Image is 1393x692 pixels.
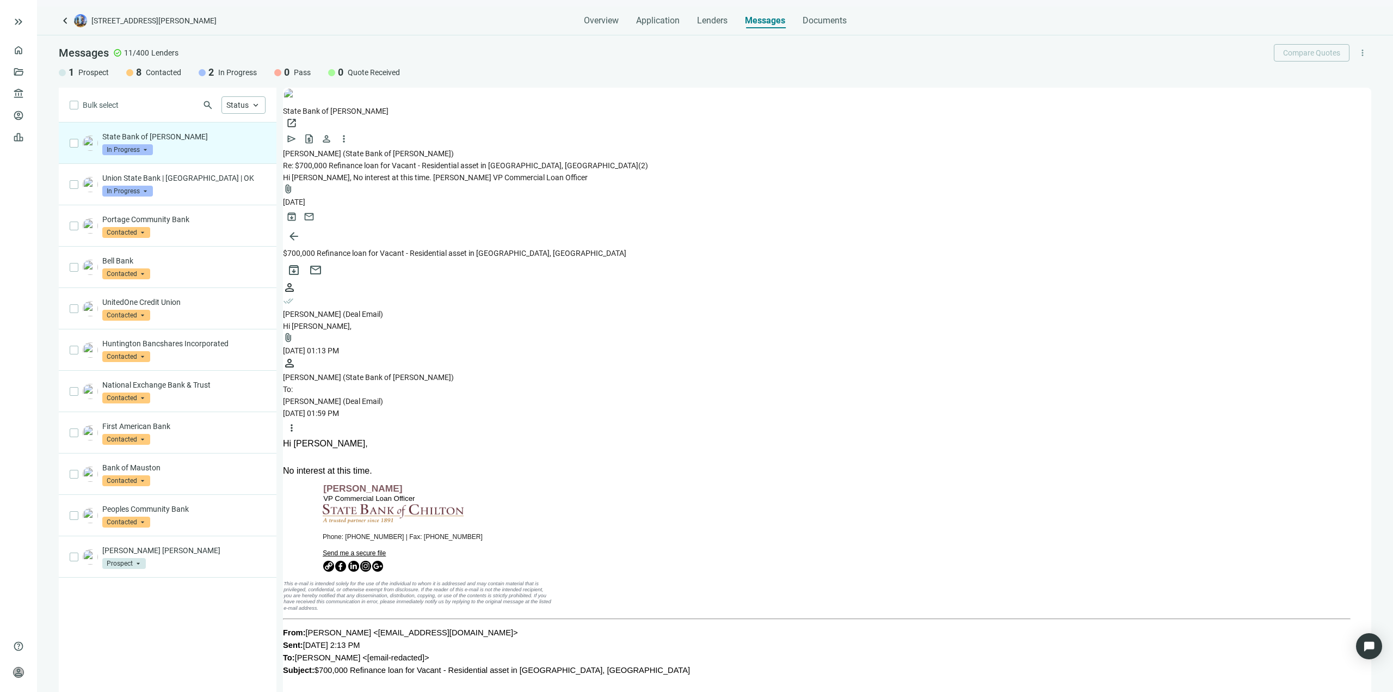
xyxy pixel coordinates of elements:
span: Contacted [102,517,150,528]
span: Contacted [102,310,150,321]
span: Prospect [102,558,146,569]
button: send [283,130,300,148]
span: 0 [284,66,289,79]
span: Contacted [146,67,181,78]
span: 11/400 [124,47,149,58]
span: search [202,100,213,111]
div: $700,000 Refinance loan for Vacant - Residential asset in [GEOGRAPHIC_DATA], [GEOGRAPHIC_DATA] [283,247,1371,259]
img: 1b953f7f-4bbe-4084-af76-945163ccd5b7.png [83,549,98,565]
span: person [283,357,296,370]
span: archive [286,211,297,222]
img: bbd216d4-dc44-4453-b79c-633d9549a893 [83,301,98,316]
span: Lenders [697,15,728,26]
span: 0 [338,66,343,79]
span: Overview [584,15,619,26]
div: To: [283,383,1371,407]
a: open_in_new [283,117,300,129]
span: Contacted [102,227,150,238]
span: person [13,667,24,678]
div: [DATE] [283,196,1371,208]
img: 0894a070-61d7-4484-96c4-c8b9c131e73c [83,218,98,234]
div: [PERSON_NAME] (Deal Email) [283,308,1371,320]
img: 0044d8e7-9795-4d47-a328-5abcd6174d93 [83,425,98,440]
p: National Exchange Bank & Trust [102,379,266,390]
div: [DATE] 01:13 PM [283,345,1371,357]
div: [DATE] 01:59 PM [283,407,1371,419]
div: Hi [PERSON_NAME], [283,320,1371,332]
button: request_quote [300,130,318,148]
img: deal-logo [74,14,87,27]
button: keyboard_double_arrow_right [12,15,25,28]
span: Contacted [102,268,150,279]
button: more_vert [335,130,353,148]
span: person [283,281,296,294]
button: mail [305,259,326,281]
span: mail [304,211,315,222]
span: 8 [136,66,141,79]
span: request_quote [304,133,315,144]
span: Status [226,101,249,109]
span: [PERSON_NAME] (State Bank of [PERSON_NAME]) [283,149,454,158]
span: Contacted [102,393,150,403]
p: UnitedOne Credit Union [102,297,266,308]
span: more_vert [338,133,349,144]
span: Messages [745,15,785,26]
span: attach_file [283,183,294,194]
p: Union State Bank | [GEOGRAPHIC_DATA] | OK [102,173,266,183]
span: 2 [208,66,214,79]
img: 2e418677-6b17-478e-a85c-b1c3a63c9a06 [83,508,98,523]
p: Peoples Community Bank [102,504,266,515]
span: Contacted [102,434,150,445]
span: Contacted [102,351,150,362]
p: Huntington Bancshares Incorporated [102,338,266,349]
span: mail [309,264,322,277]
span: more_vert [1358,48,1367,58]
span: Hi [PERSON_NAME], No interest at this time. [PERSON_NAME] VP Commercial Loan Officer [283,173,588,182]
span: [STREET_ADDRESS][PERSON_NAME] [91,15,217,26]
span: keyboard_arrow_up [251,100,261,110]
span: done_all [283,296,294,307]
span: send [286,133,297,144]
a: keyboard_arrow_left [59,14,72,27]
span: arrow_back [287,230,300,243]
span: attach_file [283,332,294,343]
span: Bulk select [83,99,119,111]
span: In Progress [218,67,257,78]
img: cfb1c661-fc3c-4949-8f78-3e688ae39643 [283,88,300,105]
span: Re: $700,000 Refinance loan for Vacant - Residential asset in [GEOGRAPHIC_DATA], [GEOGRAPHIC_DATA] [283,161,638,170]
p: Bank of Mauston [102,462,266,473]
p: [PERSON_NAME] [PERSON_NAME] [102,545,266,556]
div: Open Intercom Messenger [1356,633,1382,659]
div: [PERSON_NAME] (State Bank of [PERSON_NAME]) [283,371,1371,383]
span: In Progress [102,186,153,197]
button: archive [283,208,300,225]
p: Bell Bank [102,255,266,266]
button: Compare Quotes [1274,44,1349,62]
span: In Progress [102,144,153,155]
span: Lenders [151,47,178,58]
img: 983f51b1-ae18-40f7-a23a-daff77e505a0 [83,467,98,482]
span: help [13,641,24,652]
img: bf02e6f3-ffdd-42ca-a75e-3ac6052026d6.png [83,342,98,358]
span: ( 2 ) [638,161,648,170]
p: Portage Community Bank [102,214,266,225]
button: person [318,130,335,148]
div: State Bank of [PERSON_NAME] [283,105,1371,117]
button: more_vert [1354,44,1371,62]
span: 1 [69,66,74,79]
p: State Bank of [PERSON_NAME] [102,131,266,142]
button: arrow_back [283,225,305,247]
span: account_balance [13,88,21,99]
img: 477375ba-b1ba-4f50-8e2e-e237ef1d3a9d.png [83,177,98,192]
span: Quote Received [348,67,400,78]
span: check_circle [113,48,122,57]
img: 35148349-a0be-42e3-920c-7564d5edc040 [83,260,98,275]
span: Contacted [102,475,150,486]
button: mail [300,208,318,225]
span: Documents [803,15,847,26]
span: open_in_new [286,118,297,128]
span: Pass [294,67,311,78]
p: First American Bank [102,421,266,432]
